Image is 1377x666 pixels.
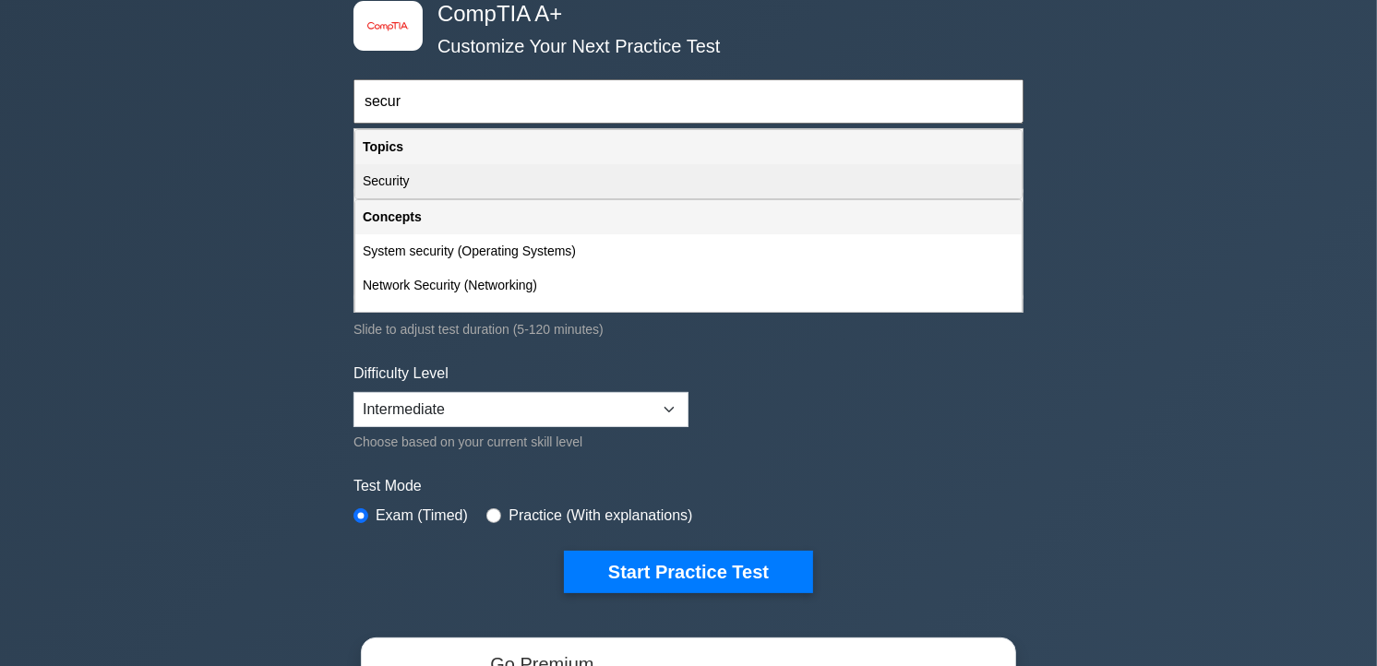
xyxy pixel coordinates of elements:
label: Exam (Timed) [376,505,468,527]
label: Practice (With explanations) [509,505,692,527]
div: Topics [355,130,1022,164]
label: Test Mode [353,475,1024,497]
button: Start Practice Test [564,551,813,593]
div: Slide to adjust test duration (5-120 minutes) [353,318,1024,340]
label: Difficulty Level [353,363,449,385]
div: Choose based on your current skill level [353,431,688,453]
div: Authentication (Security) [355,303,1022,337]
div: Concepts [355,200,1022,234]
div: System security (Operating Systems) [355,234,1022,268]
h4: CompTIA A+ [430,1,933,28]
div: Network Security (Networking) [355,268,1022,303]
div: Security [355,164,1022,198]
input: Start typing to filter on topic or concept... [353,79,1024,124]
